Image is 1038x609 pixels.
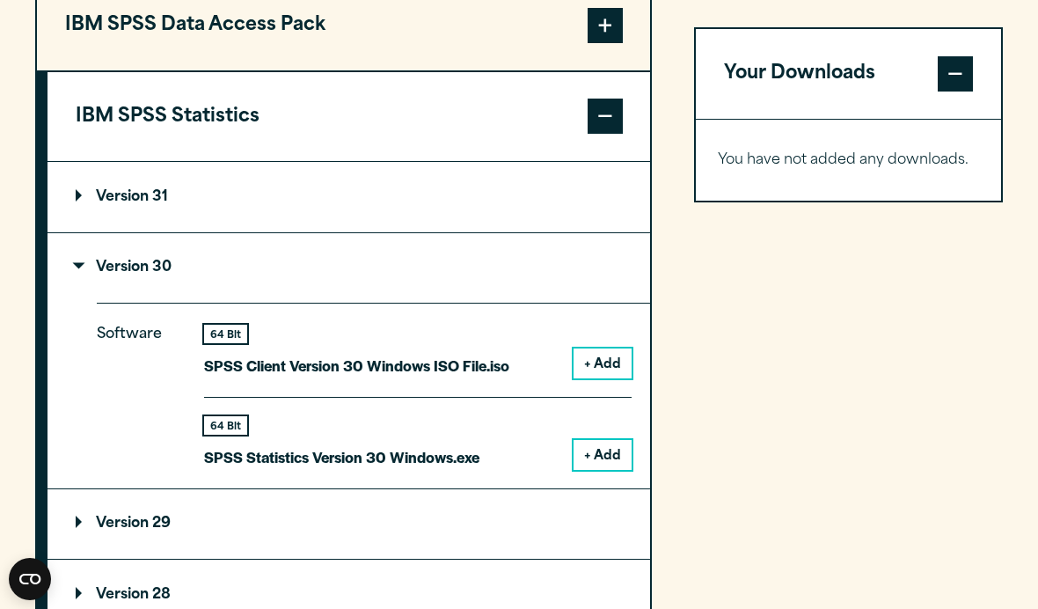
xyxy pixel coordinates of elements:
[718,148,980,173] p: You have not added any downloads.
[204,416,247,435] div: 64 Bit
[48,489,650,560] summary: Version 29
[574,440,632,470] button: + Add
[9,558,51,600] button: Open CMP widget
[9,558,51,600] div: CookieBot Widget Contents
[97,322,176,455] p: Software
[76,190,168,204] p: Version 31
[76,517,171,531] p: Version 29
[574,349,632,378] button: + Add
[48,162,650,232] summary: Version 31
[48,72,650,161] button: IBM SPSS Statistics
[204,325,247,343] div: 64 Bit
[48,233,650,304] summary: Version 30
[696,119,1001,201] div: Your Downloads
[696,30,1001,119] button: Your Downloads
[76,588,171,602] p: Version 28
[204,353,509,378] p: SPSS Client Version 30 Windows ISO File.iso
[9,558,51,600] svg: CookieBot Widget Icon
[204,444,479,470] p: SPSS Statistics Version 30 Windows.exe
[76,260,172,275] p: Version 30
